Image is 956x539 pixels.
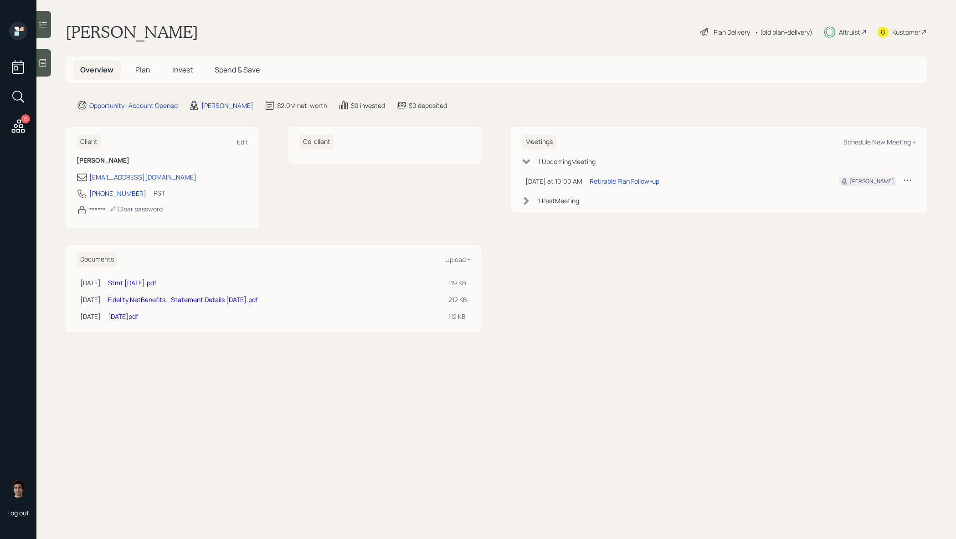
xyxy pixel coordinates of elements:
div: Log out [7,508,29,517]
div: $0 deposited [409,101,447,110]
h6: Client [77,134,101,149]
div: Plan Delivery [714,27,750,37]
h6: Co-client [299,134,334,149]
div: [PHONE_NUMBER] [89,189,146,198]
div: [DATE] [80,295,101,304]
div: [PERSON_NAME] [850,177,894,185]
div: Clear password [109,205,163,213]
div: Altruist [839,27,860,37]
a: Stmt [DATE].pdf [108,278,156,287]
div: Edit [237,138,248,146]
img: harrison-schaefer-headshot-2.png [9,479,27,498]
div: 1 Upcoming Meeting [538,157,596,166]
div: Retirable Plan Follow-up [590,176,659,186]
div: [EMAIL_ADDRESS][DOMAIN_NAME] [89,172,196,182]
span: Spend & Save [215,65,260,75]
div: 212 KB [448,295,467,304]
div: • (old plan-delivery) [755,27,812,37]
h6: Meetings [522,134,556,149]
div: [DATE] [80,312,101,321]
span: Plan [135,65,150,75]
div: [DATE] [80,278,101,287]
a: Fidelity NetBenefits - Statement Details [DATE].pdf [108,295,258,304]
div: [DATE] at 10:00 AM [525,176,582,186]
div: $0 invested [351,101,385,110]
span: Invest [172,65,193,75]
div: Upload + [445,255,471,264]
div: Opportunity · Account Opened [89,101,178,110]
div: Kustomer [892,27,920,37]
div: PST [154,188,165,198]
h6: [PERSON_NAME] [77,157,248,164]
span: Overview [80,65,113,75]
a: [DATE]pdf [108,312,138,321]
div: 1 Past Meeting [538,196,579,205]
div: Schedule New Meeting + [843,138,916,146]
div: [PERSON_NAME] [201,101,253,110]
div: 112 KB [448,312,467,321]
div: 15 [21,114,30,123]
h1: [PERSON_NAME] [66,22,198,42]
div: $2.0M net-worth [277,101,327,110]
h6: Documents [77,252,118,267]
div: 119 KB [448,278,467,287]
